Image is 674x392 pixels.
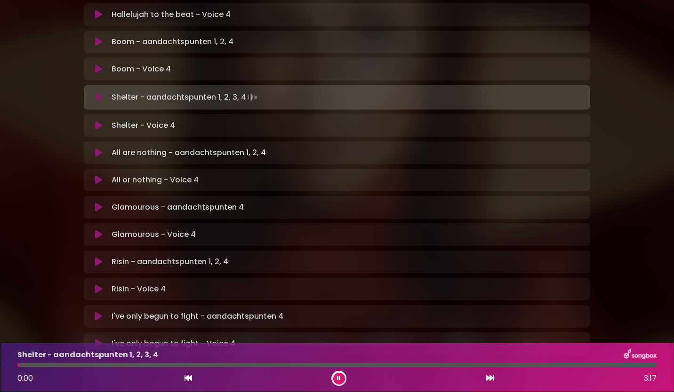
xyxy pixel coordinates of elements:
p: Boom - aandachtspunten 1, 2, 4 [112,36,233,47]
img: waveform4.gif [246,91,259,104]
p: Risin - aandachtspunten 1, 2, 4 [112,256,228,267]
p: Risin - Voice 4 [112,283,166,295]
p: Hallelujah to the beat - Voice 4 [112,9,231,20]
p: Glamourous - aandachtspunten 4 [112,202,244,213]
span: 0:00 [17,373,33,384]
p: Shelter - aandachtspunten 1, 2, 3, 4 [112,91,259,104]
p: All or nothing - Voice 4 [112,174,199,186]
p: All are nothing - aandachtspunten 1, 2, 4 [112,147,266,158]
p: I've only begun to fight - aandachtspunten 4 [112,311,283,322]
p: Glamourous - Voice 4 [112,229,196,240]
span: 3:17 [644,373,657,384]
p: Shelter - Voice 4 [112,120,175,131]
img: songbox-logo-white.png [624,349,657,361]
p: Shelter - aandachtspunten 1, 2, 3, 4 [17,349,158,361]
p: I've only begun to fight - Voice 4 [112,338,235,349]
p: Boom - Voice 4 [112,63,171,75]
